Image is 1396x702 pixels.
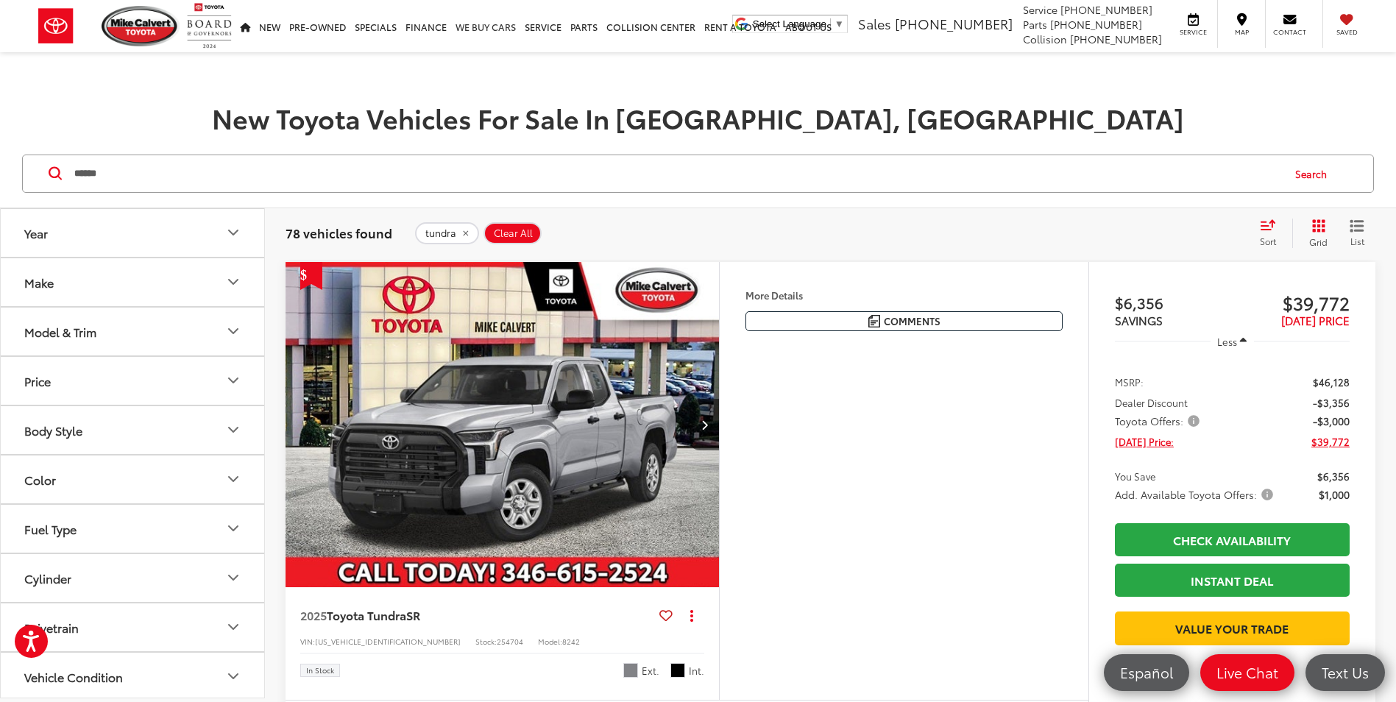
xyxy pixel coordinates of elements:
[1252,219,1292,248] button: Select sort value
[224,470,242,488] div: Color
[224,667,242,685] div: Vehicle Condition
[497,636,523,647] span: 254704
[835,18,844,29] span: ▼
[745,311,1063,331] button: Comments
[1,357,266,405] button: PricePrice
[24,374,51,388] div: Price
[858,14,891,33] span: Sales
[690,609,693,621] span: dropdown dots
[1305,654,1385,691] a: Text Us
[1339,219,1375,248] button: List View
[1,455,266,503] button: ColorColor
[1115,375,1144,389] span: MSRP:
[1177,27,1210,37] span: Service
[483,222,542,244] button: Clear All
[306,667,334,674] span: In Stock
[24,226,48,240] div: Year
[224,421,242,439] div: Body Style
[1,258,266,306] button: MakeMake
[623,663,638,678] span: Celestial Silver Metallic
[1023,32,1067,46] span: Collision
[300,607,653,623] a: 2025Toyota TundraSR
[1115,564,1350,597] a: Instant Deal
[315,636,461,647] span: [US_VEHICLE_IDENTIFICATION_NUMBER]
[1260,235,1276,247] span: Sort
[24,325,96,338] div: Model & Trim
[224,322,242,340] div: Model & Trim
[670,663,685,678] span: Black Fabric
[1115,487,1278,502] button: Add. Available Toyota Offers:
[285,262,720,588] div: 2025 Toyota Tundra SR 0
[1115,487,1276,502] span: Add. Available Toyota Offers:
[1313,395,1350,410] span: -$3,356
[73,156,1281,191] input: Search by Make, Model, or Keyword
[286,224,392,241] span: 78 vehicles found
[1,554,266,602] button: CylinderCylinder
[327,606,406,623] span: Toyota Tundra
[1023,2,1057,17] span: Service
[1115,523,1350,556] a: Check Availability
[1,209,266,257] button: YearYear
[689,664,704,678] span: Int.
[494,227,533,239] span: Clear All
[1,308,266,355] button: Model & TrimModel & Trim
[406,606,420,623] span: SR
[1350,235,1364,247] span: List
[1309,235,1328,248] span: Grid
[285,262,720,588] a: 2025 Toyota Tundra SR RWD Double Cab 6.5ft2025 Toyota Tundra SR RWD Double Cab 6.5ft2025 Toyota T...
[1273,27,1306,37] span: Contact
[1211,328,1255,355] button: Less
[895,14,1013,33] span: [PHONE_NUMBER]
[1115,312,1163,328] span: SAVINGS
[224,372,242,389] div: Price
[1200,654,1294,691] a: Live Chat
[1115,414,1205,428] button: Toyota Offers:
[1115,469,1155,483] span: You Save
[224,618,242,636] div: Drivetrain
[1317,469,1350,483] span: $6,356
[1,603,266,651] button: DrivetrainDrivetrain
[642,664,659,678] span: Ext.
[224,569,242,586] div: Cylinder
[1115,291,1233,313] span: $6,356
[884,314,940,328] span: Comments
[24,670,123,684] div: Vehicle Condition
[1281,155,1348,192] button: Search
[1313,375,1350,389] span: $46,128
[1023,17,1047,32] span: Parts
[1115,395,1188,410] span: Dealer Discount
[538,636,562,647] span: Model:
[1113,663,1180,681] span: Español
[562,636,580,647] span: 8242
[224,520,242,537] div: Fuel Type
[1060,2,1152,17] span: [PHONE_NUMBER]
[1281,312,1350,328] span: [DATE] PRICE
[678,602,704,628] button: Actions
[1331,27,1363,37] span: Saved
[1314,663,1376,681] span: Text Us
[1217,335,1237,348] span: Less
[24,620,79,634] div: Drivetrain
[1115,414,1202,428] span: Toyota Offers:
[1,406,266,454] button: Body StyleBody Style
[745,290,1063,300] h4: More Details
[224,273,242,291] div: Make
[415,222,479,244] button: remove tundra
[475,636,497,647] span: Stock:
[300,262,322,290] span: Get Price Drop Alert
[1319,487,1350,502] span: $1,000
[1070,32,1162,46] span: [PHONE_NUMBER]
[1115,611,1350,645] a: Value Your Trade
[1225,27,1258,37] span: Map
[300,606,327,623] span: 2025
[24,571,71,585] div: Cylinder
[1115,434,1174,449] span: [DATE] Price:
[102,6,180,46] img: Mike Calvert Toyota
[425,227,456,239] span: tundra
[868,315,880,327] img: Comments
[300,636,315,647] span: VIN:
[24,423,82,437] div: Body Style
[1311,434,1350,449] span: $39,772
[1209,663,1286,681] span: Live Chat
